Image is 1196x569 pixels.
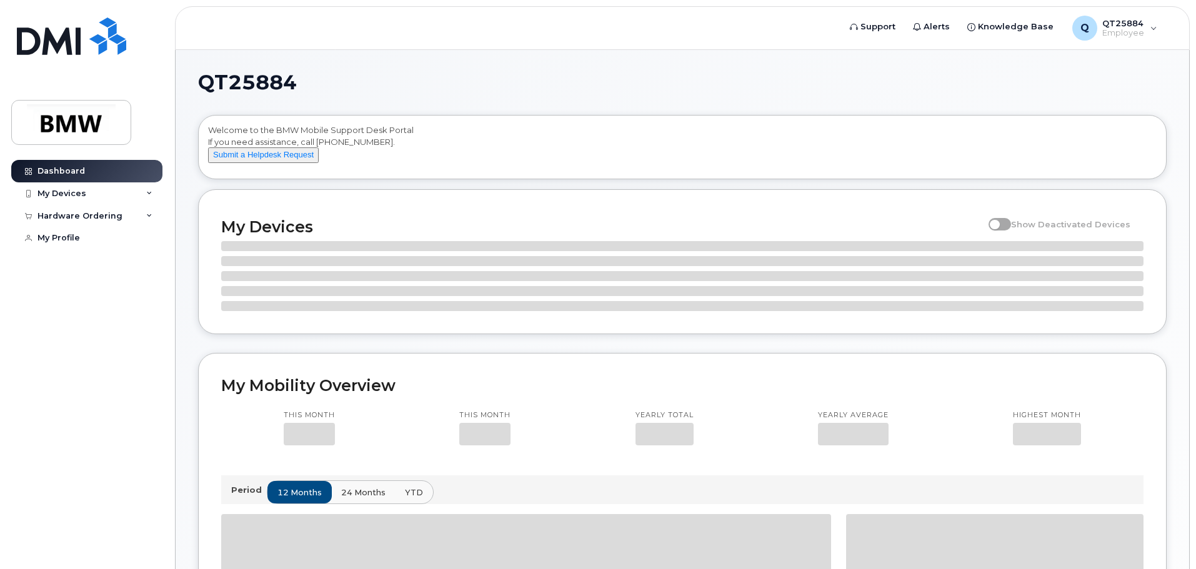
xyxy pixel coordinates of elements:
[459,410,511,420] p: This month
[221,376,1144,395] h2: My Mobility Overview
[1011,219,1130,229] span: Show Deactivated Devices
[818,410,889,420] p: Yearly average
[989,212,999,222] input: Show Deactivated Devices
[405,487,423,498] span: YTD
[198,73,297,92] span: QT25884
[221,217,982,236] h2: My Devices
[635,410,694,420] p: Yearly total
[208,124,1157,174] div: Welcome to the BMW Mobile Support Desk Portal If you need assistance, call [PHONE_NUMBER].
[208,149,319,159] a: Submit a Helpdesk Request
[231,484,267,496] p: Period
[284,410,335,420] p: This month
[341,487,386,498] span: 24 months
[1013,410,1081,420] p: Highest month
[208,147,319,163] button: Submit a Helpdesk Request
